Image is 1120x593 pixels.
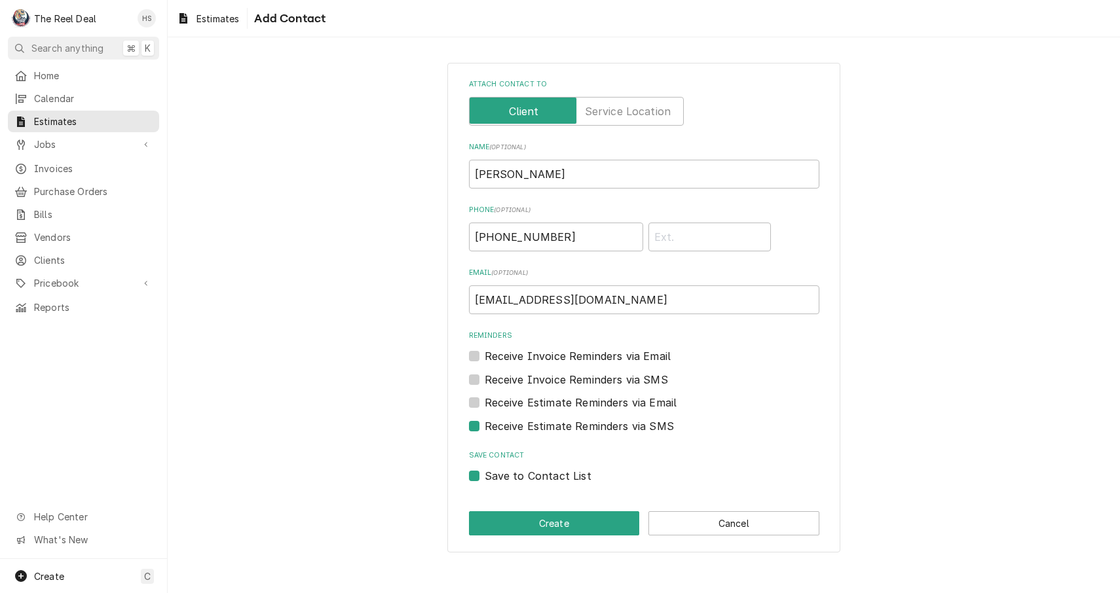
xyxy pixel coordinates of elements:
[34,207,153,221] span: Bills
[172,8,244,29] a: Estimates
[34,115,153,128] span: Estimates
[8,181,159,202] a: Purchase Orders
[469,142,819,153] label: Name
[485,348,671,364] label: Receive Invoice Reminders via Email
[469,511,640,535] button: Create
[34,300,153,314] span: Reports
[8,506,159,528] a: Go to Help Center
[469,205,819,251] div: Phone
[250,10,326,27] span: Add Contact
[469,205,819,215] label: Phone
[34,276,133,290] span: Pricebook
[8,272,159,294] a: Go to Pricebook
[196,12,239,26] span: Estimates
[8,88,159,109] a: Calendar
[648,223,771,251] input: Ext.
[485,395,677,410] label: Receive Estimate Reminders via Email
[485,372,668,387] label: Receive Invoice Reminders via SMS
[144,569,151,583] span: C
[34,571,64,582] span: Create
[469,450,819,484] div: Ephemeral Contact
[469,268,819,278] label: Email
[485,468,591,484] label: Save to Contact List
[34,162,153,175] span: Invoices
[8,226,159,248] a: Vendors
[469,450,819,461] label: Save Contact
[469,79,819,90] label: Attach contact to
[8,37,159,60] button: Search anything⌘K
[138,9,156,27] div: Heath Strawbridge's Avatar
[469,331,819,364] div: Reminders
[469,268,819,314] div: Email
[8,204,159,225] a: Bills
[469,79,819,484] div: Contact Edit Form
[8,111,159,132] a: Estimates
[489,143,526,151] span: ( optional )
[469,331,819,341] label: Reminders
[138,9,156,27] div: HS
[469,511,819,535] div: Button Group Row
[34,253,153,267] span: Clients
[8,65,159,86] a: Home
[8,529,159,550] a: Go to What's New
[469,511,819,535] div: Button Group
[8,158,159,179] a: Invoices
[491,269,528,276] span: ( optional )
[8,134,159,155] a: Go to Jobs
[34,230,153,244] span: Vendors
[648,511,819,535] button: Cancel
[34,69,153,82] span: Home
[34,533,151,547] span: What's New
[34,510,151,524] span: Help Center
[494,206,531,213] span: ( optional )
[469,79,819,126] div: Attach contact to
[34,92,153,105] span: Calendar
[34,185,153,198] span: Purchase Orders
[469,223,643,251] input: Number
[12,9,30,27] div: The Reel Deal's Avatar
[8,296,159,318] a: Reports
[485,418,674,434] label: Receive Estimate Reminders via SMS
[145,41,151,55] span: K
[469,142,819,189] div: Name
[447,63,840,552] div: Contact Create/Update
[12,9,30,27] div: T
[31,41,103,55] span: Search anything
[8,249,159,271] a: Clients
[34,12,96,26] div: The Reel Deal
[126,41,136,55] span: ⌘
[34,137,133,151] span: Jobs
